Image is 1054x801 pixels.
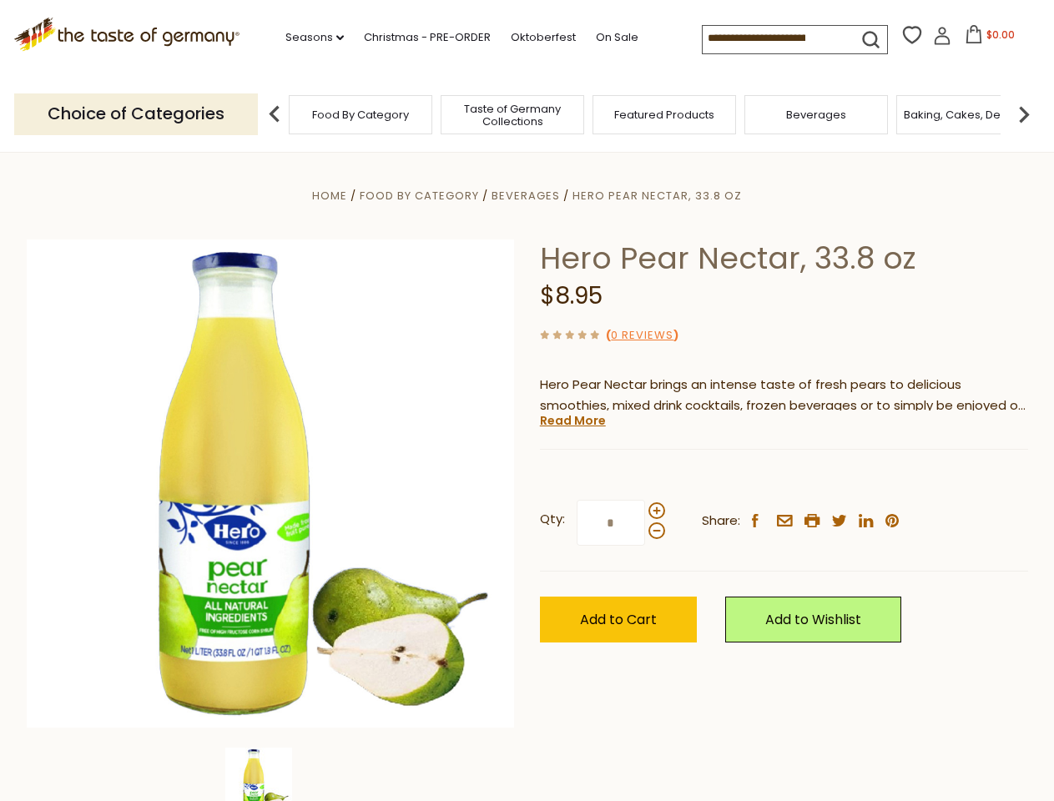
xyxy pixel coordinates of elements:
[786,108,846,121] a: Beverages
[540,509,565,530] strong: Qty:
[285,28,344,47] a: Seasons
[606,327,678,343] span: ( )
[614,108,714,121] a: Featured Products
[540,280,603,312] span: $8.95
[540,375,1028,416] p: Hero Pear Nectar brings an intense taste of fresh pears to delicious smoothies, mixed drink cockt...
[312,188,347,204] a: Home
[955,25,1026,50] button: $0.00
[364,28,491,47] a: Christmas - PRE-ORDER
[312,108,409,121] a: Food By Category
[611,327,673,345] a: 0 Reviews
[27,239,515,728] img: Hero Pear Nectar, 33.8 oz
[492,188,560,204] a: Beverages
[540,597,697,642] button: Add to Cart
[14,93,258,134] p: Choice of Categories
[725,597,901,642] a: Add to Wishlist
[596,28,638,47] a: On Sale
[904,108,1033,121] a: Baking, Cakes, Desserts
[580,610,657,629] span: Add to Cart
[540,239,1028,277] h1: Hero Pear Nectar, 33.8 oz
[511,28,576,47] a: Oktoberfest
[577,500,645,546] input: Qty:
[360,188,479,204] a: Food By Category
[702,511,740,531] span: Share:
[258,98,291,131] img: previous arrow
[986,28,1015,42] span: $0.00
[540,412,606,429] a: Read More
[572,188,742,204] a: Hero Pear Nectar, 33.8 oz
[1007,98,1041,131] img: next arrow
[446,103,579,128] a: Taste of Germany Collections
